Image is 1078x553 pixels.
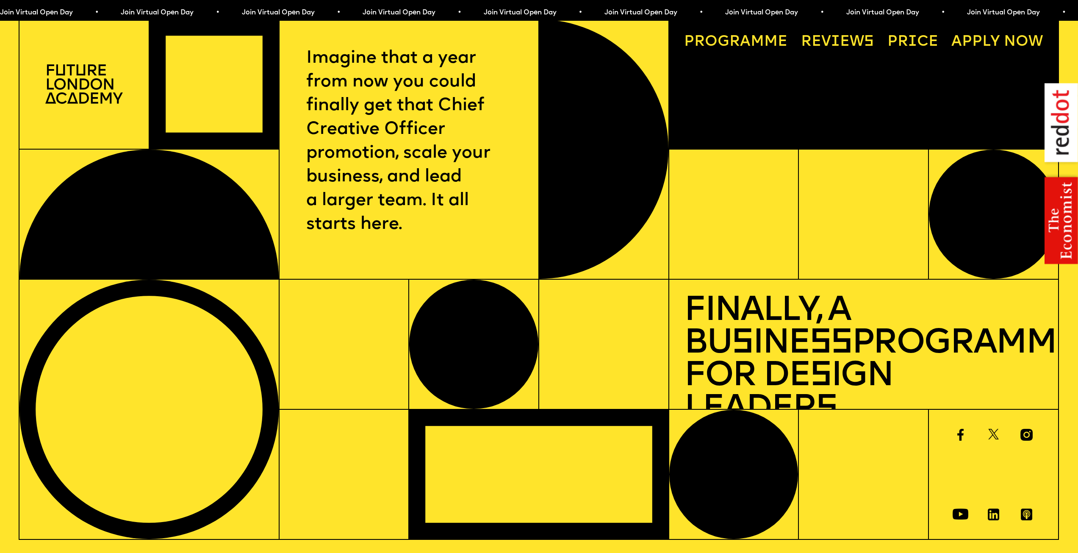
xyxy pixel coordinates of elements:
[684,295,1043,426] h1: Finally, a Bu ine Programme for De ign Leader
[740,35,751,50] span: a
[457,9,461,16] span: •
[699,9,703,16] span: •
[809,327,852,361] span: ss
[216,9,219,16] span: •
[336,9,340,16] span: •
[578,9,582,16] span: •
[1062,9,1066,16] span: •
[951,35,962,50] span: A
[816,392,837,427] span: s
[732,327,753,361] span: s
[793,27,881,57] a: Reviews
[880,27,945,57] a: Price
[941,9,945,16] span: •
[944,27,1050,57] a: Apply now
[94,9,98,16] span: •
[810,359,831,394] span: s
[676,27,795,57] a: Programme
[306,47,511,236] p: Imagine that a year from now you could finally get that Chief Creative Officer promotion, scale y...
[820,9,824,16] span: •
